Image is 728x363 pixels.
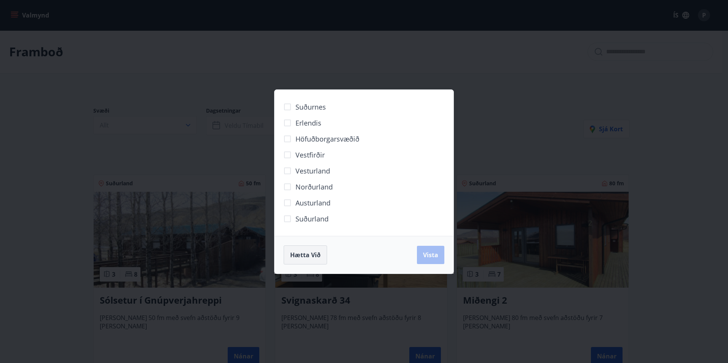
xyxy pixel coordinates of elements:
span: Suðurland [295,214,329,224]
span: Hætta við [290,251,321,259]
span: Vestfirðir [295,150,325,160]
span: Norðurland [295,182,333,192]
span: Austurland [295,198,330,208]
span: Höfuðborgarsvæðið [295,134,359,144]
button: Hætta við [284,245,327,264]
span: Suðurnes [295,102,326,112]
span: Vesturland [295,166,330,176]
span: Erlendis [295,118,321,128]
